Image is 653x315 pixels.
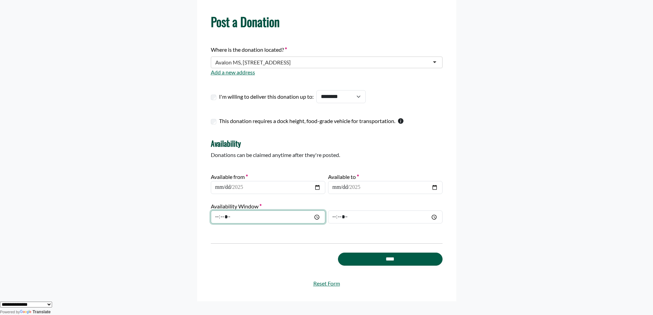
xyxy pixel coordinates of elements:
label: Available from [211,173,248,181]
img: Google Translate [20,310,33,315]
svg: This checkbox should only be used by warehouses donating more than one pallet of product. [398,118,403,124]
label: This donation requires a dock height, food-grade vehicle for transportation. [219,117,395,125]
label: Available to [328,173,359,181]
div: Avalon MS, [STREET_ADDRESS] [215,59,291,66]
a: Reset Form [211,279,443,288]
h1: Post a Donation [211,14,443,29]
h4: Availability [211,139,443,148]
label: Availability Window [211,202,262,210]
label: Where is the donation located? [211,46,287,54]
p: Donations can be claimed anytime after they're posted. [211,151,443,159]
a: Add a new address [211,69,255,75]
a: Translate [20,310,51,314]
label: I'm willing to deliver this donation up to: [219,93,314,101]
